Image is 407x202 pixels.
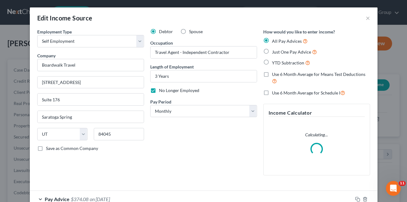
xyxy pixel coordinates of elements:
[272,60,304,65] span: YTD Subtraction
[46,146,98,151] span: Save as Common Company
[263,29,335,35] label: How would you like to enter income?
[269,132,365,138] p: Calculating...
[37,53,56,58] span: Company
[37,29,72,34] span: Employment Type
[151,70,257,82] input: ex: 2 years
[45,196,70,202] span: Pay Advice
[272,90,340,95] span: Use 6 Month Average for Schedule I
[37,14,93,22] div: Edit Income Source
[272,38,302,44] span: All Pay Advices
[272,72,365,77] span: Use 6 Month Average for Means Test Deductions
[399,181,406,186] span: 11
[38,94,144,105] input: Unit, Suite, etc...
[272,49,311,55] span: Just One Pay Advice
[71,196,88,202] span: $374.08
[38,77,144,88] input: Enter address...
[269,109,365,117] h5: Income Calculator
[37,59,144,71] input: Search company by name...
[159,88,199,93] span: No Longer Employed
[366,14,370,22] button: ×
[90,196,110,202] span: on [DATE]
[38,111,144,123] input: Enter city...
[150,40,173,46] label: Occupation
[386,181,401,196] iframe: Intercom live chat
[94,128,144,140] input: Enter zip...
[150,64,194,70] label: Length of Employment
[151,46,257,58] input: --
[189,29,203,34] span: Spouse
[159,29,173,34] span: Debtor
[150,99,171,104] span: Pay Period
